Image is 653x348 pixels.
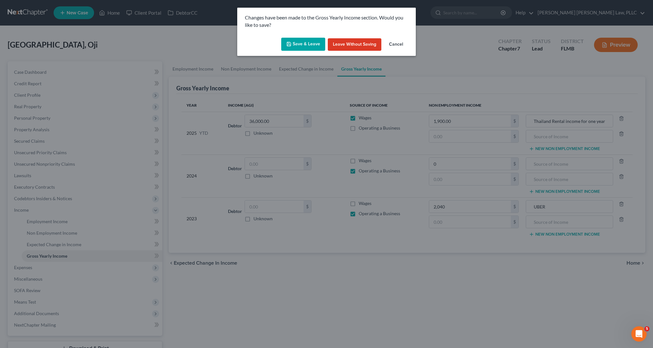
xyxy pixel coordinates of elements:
iframe: Intercom live chat [631,326,647,342]
button: Save & Leave [281,38,325,51]
span: 5 [644,326,649,331]
button: Cancel [384,38,408,51]
p: Changes have been made to the Gross Yearly Income section. Would you like to save? [245,14,408,29]
button: Leave without Saving [328,38,381,51]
